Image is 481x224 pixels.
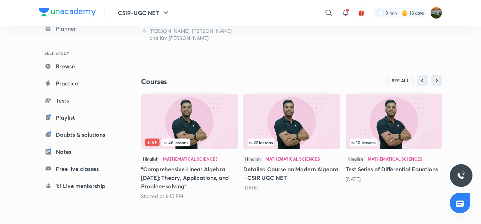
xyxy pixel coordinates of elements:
button: CSIR-UGC NET [114,6,174,20]
button: avatar [356,7,367,19]
a: Browse [39,59,121,73]
h4: Courses [141,77,292,86]
div: Detailed Course on Modern Algebra - CSIR UGC NET [243,92,340,191]
div: 1 month ago [346,176,442,183]
img: Thumbnail [141,94,238,149]
span: Hinglish [141,155,160,163]
a: Practice [39,76,121,90]
div: infosection [248,139,336,146]
img: streak [401,9,408,16]
a: Free live classes [39,162,121,176]
div: left [350,139,438,146]
div: infosection [145,139,233,146]
h5: Test Series of Differential Equations [346,165,442,173]
div: Sagar Surya, Ravi Mittal and Km Neetu Gupta [141,27,238,42]
button: SEE ALL [387,75,414,86]
div: left [248,139,336,146]
img: Thumbnail [243,94,340,149]
span: SEE ALL [392,78,410,83]
a: Notes [39,145,121,159]
a: Tests [39,93,121,108]
div: infocontainer [350,139,438,146]
div: "Comprehensive Linear Algebra Dec 25: Theory, Applications, and Problem-solving" [141,92,238,199]
span: 22 lessons [249,140,273,145]
span: Hinglish [346,155,365,163]
span: Live [145,139,160,146]
span: 46 lessons [164,140,188,145]
div: infocontainer [145,139,233,146]
div: Test Series of Differential Equations [346,92,442,182]
span: Hinglish [243,155,263,163]
h6: SELF STUDY [39,47,121,59]
div: infocontainer [248,139,336,146]
div: infosection [350,139,438,146]
a: Playlist [39,110,121,125]
a: Unacademy books [39,196,121,210]
img: Thumbnail [346,94,442,149]
a: Doubts & solutions [39,127,121,142]
div: left [145,139,233,146]
div: Mathematical Sciences [368,157,422,161]
span: 10 lessons [351,140,375,145]
div: Started at 6:15 PM [141,193,238,200]
a: Company Logo [39,8,96,18]
h5: "Comprehensive Linear Algebra [DATE]: Theory, Applications, and Problem-solving" [141,165,238,191]
img: ttu [457,171,465,180]
img: Company Logo [39,8,96,16]
a: Planner [39,21,121,36]
a: 1:1 Live mentorship [39,179,121,193]
div: Mathematical Sciences [163,157,217,161]
img: avatar [358,10,364,16]
div: Mathematical Sciences [265,157,320,161]
div: 1 month ago [243,184,340,191]
img: Rudrapratap Sharma [430,7,442,19]
h5: Detailed Course on Modern Algebra - CSIR UGC NET [243,165,340,182]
